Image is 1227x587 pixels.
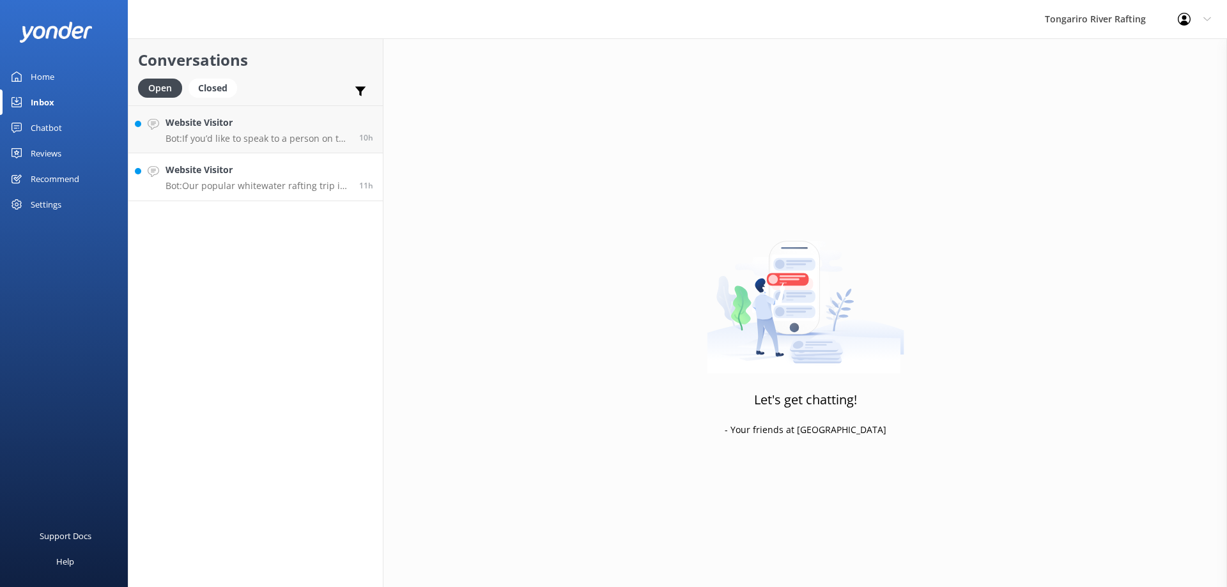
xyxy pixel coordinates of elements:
div: Open [138,79,182,98]
div: Reviews [31,141,61,166]
div: Help [56,549,74,574]
img: yonder-white-logo.png [19,22,93,43]
div: Chatbot [31,115,62,141]
p: Bot: If you’d like to speak to a person on the Tongariro River Rafting team, please call [PHONE_N... [166,133,350,144]
div: Support Docs [40,523,91,549]
div: Settings [31,192,61,217]
a: Closed [189,80,243,95]
h3: Let's get chatting! [754,390,857,410]
p: - Your friends at [GEOGRAPHIC_DATA] [725,423,886,437]
h2: Conversations [138,48,373,72]
a: Open [138,80,189,95]
span: Sep 01 2025 09:30pm (UTC +12:00) Pacific/Auckland [359,132,373,143]
h4: Website Visitor [166,116,350,130]
p: Bot: Our popular whitewater rafting trip is suitable for both inexperienced and experienced paddl... [166,180,350,192]
div: Home [31,64,54,89]
div: Inbox [31,89,54,115]
div: Closed [189,79,237,98]
span: Sep 01 2025 08:10pm (UTC +12:00) Pacific/Auckland [359,180,373,191]
a: Website VisitorBot:Our popular whitewater rafting trip is suitable for both inexperienced and exp... [128,153,383,201]
div: Recommend [31,166,79,192]
img: artwork of a man stealing a conversation from at giant smartphone [707,214,904,374]
a: Website VisitorBot:If you’d like to speak to a person on the Tongariro River Rafting team, please... [128,105,383,153]
h4: Website Visitor [166,163,350,177]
